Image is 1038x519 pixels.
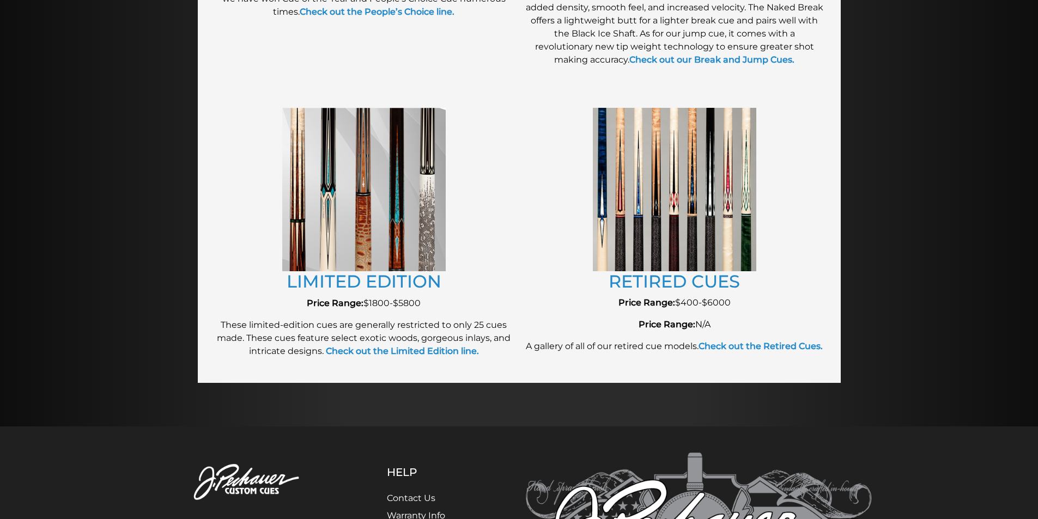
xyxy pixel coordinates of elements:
strong: Check out the Limited Edition line. [326,346,479,356]
p: A gallery of all of our retired cue models. [525,340,824,353]
a: LIMITED EDITION [287,271,441,292]
a: Check out our Break and Jump Cues. [629,54,794,65]
a: RETIRED CUES [609,271,740,292]
a: Check out the People’s Choice line. [300,7,454,17]
img: Pechauer Custom Cues [166,453,333,513]
p: These limited-edition cues are generally restricted to only 25 cues made. These cues feature sele... [214,319,514,358]
a: Check out the Limited Edition line. [324,346,479,356]
strong: Price Range: [307,298,363,308]
h5: Help [387,466,471,479]
strong: Price Range: [639,319,695,329]
p: $1800-$5800 [214,297,514,310]
p: $400-$6000 [525,296,824,309]
a: Check out the Retired Cues. [699,341,823,351]
strong: Price Range: [618,297,675,308]
p: N/A [525,318,824,331]
a: Contact Us [387,493,435,503]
